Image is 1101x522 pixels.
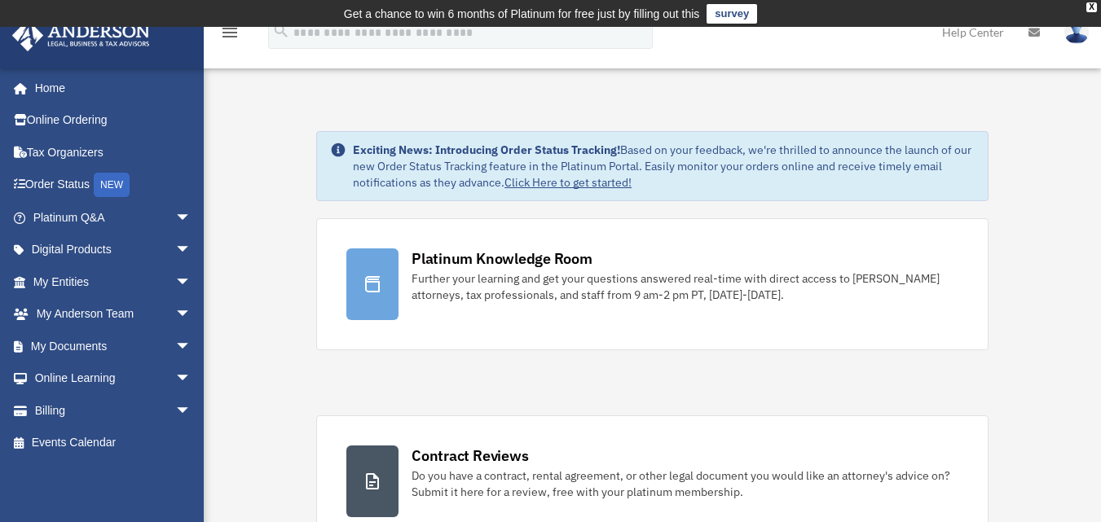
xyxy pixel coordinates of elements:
[353,142,975,191] div: Based on your feedback, we're thrilled to announce the launch of our new Order Status Tracking fe...
[175,330,208,363] span: arrow_drop_down
[1086,2,1097,12] div: close
[7,20,155,51] img: Anderson Advisors Platinum Portal
[11,362,216,395] a: Online Learningarrow_drop_down
[412,467,958,500] div: Do you have a contract, rental agreement, or other legal document you would like an attorney's ad...
[504,175,632,190] a: Click Here to get started!
[175,362,208,396] span: arrow_drop_down
[707,4,757,24] a: survey
[175,298,208,331] span: arrow_drop_down
[175,394,208,428] span: arrow_drop_down
[1064,20,1089,44] img: User Pic
[11,136,216,169] a: Tax Organizers
[344,4,700,24] div: Get a chance to win 6 months of Platinum for free just by filling out this
[175,234,208,267] span: arrow_drop_down
[11,265,216,298] a: My Entitiesarrow_drop_down
[316,218,989,350] a: Platinum Knowledge Room Further your learning and get your questions answered real-time with dire...
[11,201,216,234] a: Platinum Q&Aarrow_drop_down
[11,169,216,202] a: Order StatusNEW
[11,72,208,104] a: Home
[220,23,240,42] i: menu
[11,104,216,137] a: Online Ordering
[175,265,208,299] span: arrow_drop_down
[175,201,208,235] span: arrow_drop_down
[11,394,216,427] a: Billingarrow_drop_down
[11,234,216,266] a: Digital Productsarrow_drop_down
[353,143,620,157] strong: Exciting News: Introducing Order Status Tracking!
[11,330,216,362] a: My Documentsarrow_drop_down
[272,22,290,40] i: search
[11,298,216,331] a: My Anderson Teamarrow_drop_down
[412,445,528,466] div: Contract Reviews
[94,173,130,197] div: NEW
[412,270,958,303] div: Further your learning and get your questions answered real-time with direct access to [PERSON_NAM...
[412,248,592,269] div: Platinum Knowledge Room
[11,427,216,459] a: Events Calendar
[220,29,240,42] a: menu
